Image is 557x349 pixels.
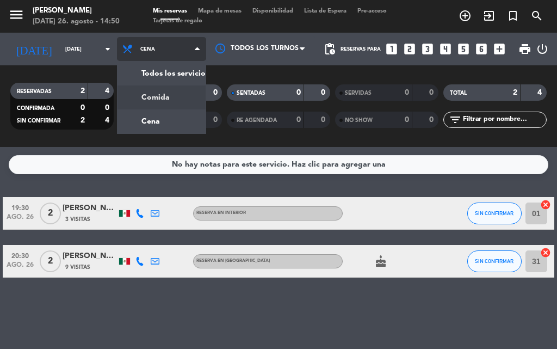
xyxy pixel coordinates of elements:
span: SIN CONFIRMAR [475,258,513,264]
button: menu [8,7,24,27]
span: 20:30 [7,249,34,261]
span: Reservas para [341,46,381,52]
strong: 0 [405,116,409,124]
strong: 4 [105,87,112,95]
span: 19:30 [7,201,34,213]
i: cancel [540,199,551,210]
i: turned_in_not [506,9,519,22]
a: Todos los servicios [117,62,206,85]
strong: 2 [81,117,85,124]
i: power_settings_new [536,42,549,56]
strong: 4 [537,89,544,96]
strong: 0 [321,89,327,96]
span: print [518,42,531,56]
strong: 2 [81,87,85,95]
i: looks_one [385,42,399,56]
i: search [530,9,543,22]
button: SIN CONFIRMAR [467,250,522,272]
strong: 0 [105,104,112,112]
div: LOG OUT [536,33,549,65]
i: exit_to_app [482,9,496,22]
span: ago. 26 [7,261,34,274]
i: looks_6 [474,42,488,56]
span: Mis reservas [147,8,193,14]
span: 9 Visitas [65,263,90,272]
span: ago. 26 [7,213,34,226]
div: [DATE] 26. agosto - 14:50 [33,16,120,27]
span: NO SHOW [345,118,373,123]
i: add_box [492,42,506,56]
span: Tarjetas de regalo [147,18,208,24]
strong: 2 [513,89,517,96]
strong: 0 [213,89,220,96]
span: SENTADAS [237,90,265,96]
span: Pre-acceso [352,8,392,14]
span: TOTAL [450,90,467,96]
i: looks_two [403,42,417,56]
i: cake [374,255,387,268]
div: [PERSON_NAME] [33,5,120,16]
span: Lista de Espera [299,8,352,14]
strong: 0 [81,104,85,112]
strong: 0 [213,116,220,124]
strong: 4 [105,117,112,124]
span: pending_actions [323,42,336,56]
span: SERVIDAS [345,90,372,96]
span: 3 Visitas [65,215,90,224]
span: RESERVA EN INTERIOR [196,211,246,215]
i: looks_5 [456,42,471,56]
div: No hay notas para este servicio. Haz clic para agregar una [172,158,386,171]
i: arrow_drop_down [101,42,114,56]
i: menu [8,7,24,23]
span: Cena [140,46,155,52]
div: [PERSON_NAME] [63,250,117,262]
span: RESERVADAS [17,89,52,94]
span: CONFIRMADA [17,106,54,111]
a: Cena [117,109,206,133]
strong: 0 [429,89,436,96]
span: Disponibilidad [247,8,299,14]
span: Mapa de mesas [193,8,247,14]
span: RESERVA EN [GEOGRAPHIC_DATA] [196,259,270,263]
div: [PERSON_NAME] [63,202,117,215]
i: cancel [540,247,551,258]
i: add_circle_outline [459,9,472,22]
strong: 0 [296,89,301,96]
a: Comida [117,85,206,109]
strong: 0 [296,116,301,124]
span: SIN CONFIRMAR [475,210,513,216]
strong: 0 [405,89,409,96]
span: RE AGENDADA [237,118,277,123]
i: looks_4 [438,42,453,56]
span: SIN CONFIRMAR [17,118,60,124]
button: SIN CONFIRMAR [467,203,522,224]
span: 2 [40,203,61,224]
i: [DATE] [8,38,60,60]
strong: 0 [429,116,436,124]
span: 2 [40,250,61,272]
strong: 0 [321,116,327,124]
i: filter_list [449,113,462,126]
input: Filtrar por nombre... [462,114,546,126]
i: looks_3 [420,42,435,56]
